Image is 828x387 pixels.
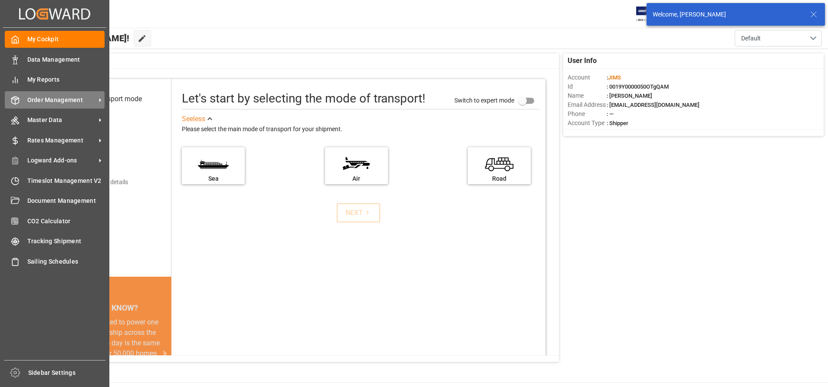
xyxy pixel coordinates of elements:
span: Id [568,82,607,91]
a: Timeslot Management V2 [5,172,105,189]
span: CO2 Calculator [27,217,105,226]
div: Air [329,174,384,183]
span: Logward Add-ons [27,156,96,165]
span: Account Type [568,119,607,128]
span: User Info [568,56,597,66]
a: My Reports [5,71,105,88]
span: Master Data [27,116,96,125]
span: Document Management [27,196,105,205]
button: open menu [735,30,821,46]
span: Email Address [568,100,607,109]
span: Name [568,91,607,100]
span: JIMS [608,74,621,81]
div: Add shipping details [74,178,128,187]
span: : 0019Y0000050OTgQAM [607,83,669,90]
div: Road [472,174,526,183]
div: NEXT [345,208,372,218]
img: Exertis%20JAM%20-%20Email%20Logo.jpg_1722504956.jpg [636,7,666,22]
span: Sailing Schedules [27,257,105,266]
a: Sailing Schedules [5,253,105,270]
span: Tracking Shipment [27,237,105,246]
span: Account [568,73,607,82]
span: Default [741,34,761,43]
span: My Cockpit [27,35,105,44]
a: Data Management [5,51,105,68]
span: : Shipper [607,120,628,126]
div: Welcome, [PERSON_NAME] [653,10,802,19]
span: : — [607,111,614,117]
span: Switch to expert mode [454,97,514,104]
a: Tracking Shipment [5,233,105,250]
div: Select transport mode [75,94,142,104]
span: : [EMAIL_ADDRESS][DOMAIN_NAME] [607,102,700,108]
span: My Reports [27,75,105,84]
button: NEXT [337,203,380,222]
div: Let's start by selecting the mode of transport! [182,89,425,108]
span: : [PERSON_NAME] [607,93,652,99]
span: Order Management [27,96,96,105]
span: Timeslot Management V2 [27,176,105,185]
span: Phone [568,109,607,119]
span: : [607,74,621,81]
a: Document Management [5,192,105,209]
span: Hello [PERSON_NAME]! [36,30,129,46]
div: See less [182,114,205,124]
span: Sidebar Settings [28,368,106,377]
span: Data Management [27,55,105,64]
div: Please select the main mode of transport for your shipment. [182,124,539,135]
div: Sea [186,174,240,183]
a: My Cockpit [5,31,105,48]
span: Rates Management [27,136,96,145]
a: CO2 Calculator [5,212,105,229]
